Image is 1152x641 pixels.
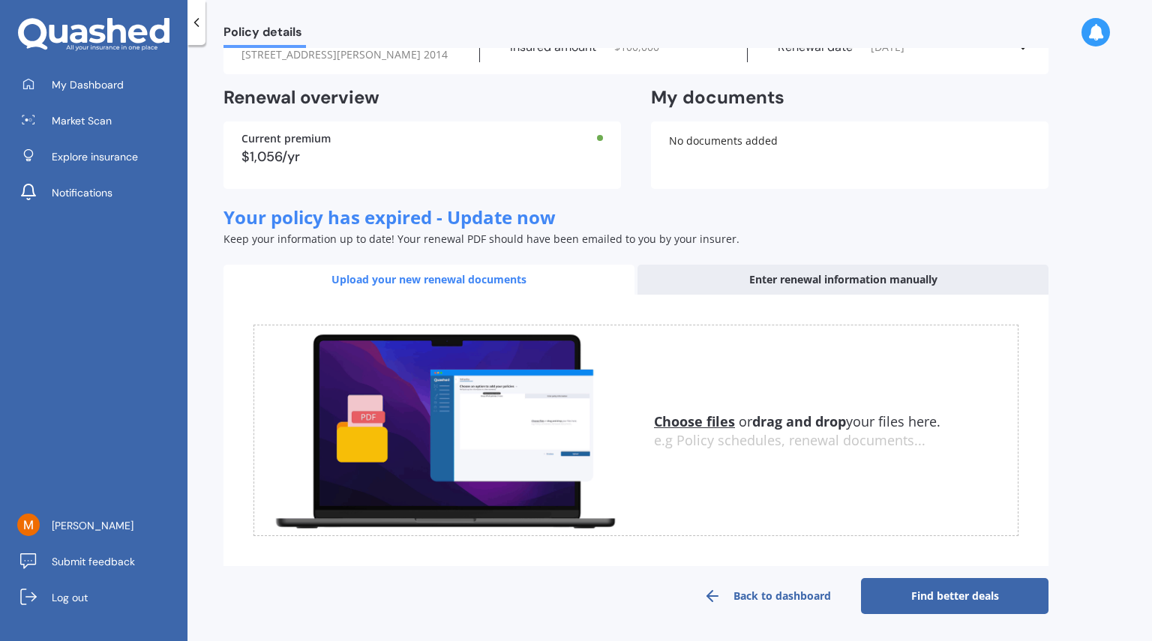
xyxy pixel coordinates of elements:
a: Explore insurance [11,142,187,172]
span: Your policy has expired - Update now [223,205,556,229]
h2: Renewal overview [223,86,621,109]
span: Policy details [223,25,306,45]
div: Upload your new renewal documents [223,265,634,295]
a: Log out [11,583,187,613]
span: or your files here. [654,412,940,430]
span: Market Scan [52,113,112,128]
a: Submit feedback [11,547,187,577]
span: [STREET_ADDRESS][PERSON_NAME] 2014 [241,47,448,62]
div: $1,056/yr [241,150,603,163]
span: My Dashboard [52,77,124,92]
a: Find better deals [861,578,1048,614]
span: Explore insurance [52,149,138,164]
img: ACg8ocII1pG0i2suINQ0nxHA7A1T4UxgpH2zMaeaOw41N1UqZOe79w=s96-c [17,514,40,536]
div: Enter renewal information manually [637,265,1048,295]
a: [PERSON_NAME] [11,511,187,541]
div: e.g Policy schedules, renewal documents... [654,433,1018,449]
span: Submit feedback [52,554,135,569]
b: drag and drop [752,412,846,430]
a: Market Scan [11,106,187,136]
span: Log out [52,590,88,605]
a: My Dashboard [11,70,187,100]
a: Notifications [11,178,187,208]
u: Choose files [654,412,735,430]
span: [PERSON_NAME] [52,518,133,533]
span: Notifications [52,185,112,200]
a: Back to dashboard [673,578,861,614]
div: Current premium [241,133,603,144]
img: upload.de96410c8ce839c3fdd5.gif [254,325,636,536]
h2: My documents [651,86,784,109]
div: No documents added [651,121,1048,189]
span: Keep your information up to date! Your renewal PDF should have been emailed to you by your insurer. [223,232,739,246]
